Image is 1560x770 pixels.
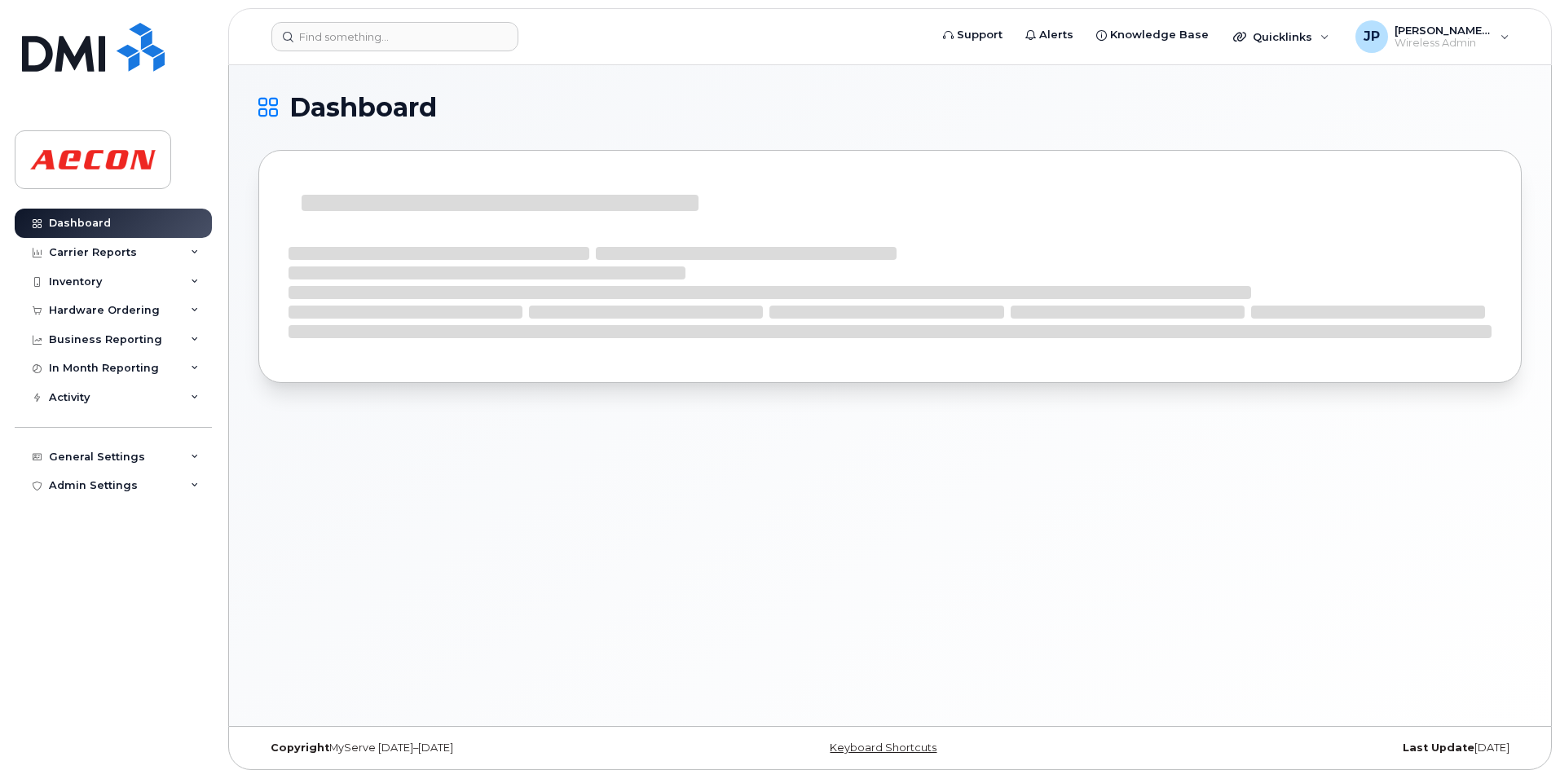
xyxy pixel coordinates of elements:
strong: Copyright [271,741,329,754]
div: [DATE] [1100,741,1522,755]
span: Dashboard [289,95,437,120]
div: MyServe [DATE]–[DATE] [258,741,680,755]
strong: Last Update [1403,741,1474,754]
a: Keyboard Shortcuts [830,741,936,754]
